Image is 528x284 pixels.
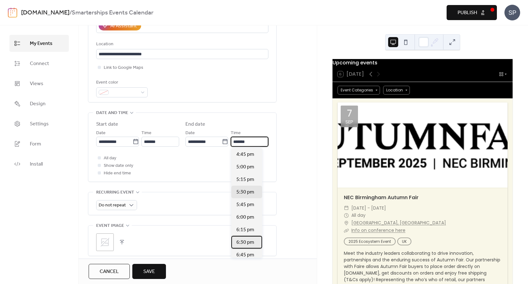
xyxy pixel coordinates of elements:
[9,95,69,112] a: Design
[30,40,52,47] span: My Events
[236,251,254,259] span: 6:45 pm
[9,55,69,72] a: Connect
[30,120,49,128] span: Settings
[345,119,353,124] div: Sep
[96,109,128,117] span: Date and time
[104,170,131,177] span: Hide end time
[458,9,477,17] span: Publish
[141,129,151,137] span: Time
[30,80,43,88] span: Views
[185,121,205,128] div: End date
[344,227,349,234] div: ​
[333,59,513,67] div: Upcoming events
[96,129,106,137] span: Date
[351,227,405,233] a: Info on conference here
[9,35,69,52] a: My Events
[504,5,520,20] div: SP
[96,41,267,48] div: Location
[9,135,69,152] a: Form
[99,201,126,210] span: Do not repeat
[344,205,349,212] div: ​
[21,7,69,19] a: [DOMAIN_NAME]
[132,264,166,279] button: Save
[143,268,155,276] span: Save
[344,212,349,219] div: ​
[185,129,195,137] span: Date
[99,21,141,30] button: AI Assistant
[104,162,133,170] span: Show date only
[30,100,46,108] span: Design
[30,140,41,148] span: Form
[96,233,114,251] div: ;
[9,115,69,132] a: Settings
[236,226,254,234] span: 6:15 pm
[236,239,254,246] span: 6:30 pm
[69,7,72,19] b: /
[96,189,134,196] span: Recurring event
[89,264,130,279] button: Cancel
[9,75,69,92] a: Views
[447,5,497,20] button: Publish
[30,161,43,168] span: Install
[236,163,254,171] span: 5:00 pm
[344,219,349,227] div: ​
[96,79,146,86] div: Event color
[9,156,69,172] a: Install
[104,64,143,72] span: Link to Google Maps
[30,60,49,68] span: Connect
[96,222,124,230] span: Event image
[231,129,241,137] span: Time
[347,109,352,118] div: 7
[110,22,137,30] div: AI Assistant
[8,8,17,18] img: logo
[96,121,118,128] div: Start date
[236,176,254,183] span: 5:15 pm
[236,201,254,209] span: 5:45 pm
[236,214,254,221] span: 6:00 pm
[351,219,446,227] a: [GEOGRAPHIC_DATA], [GEOGRAPHIC_DATA]
[100,268,119,276] span: Cancel
[351,212,366,219] span: All day
[104,155,116,162] span: All day
[72,7,153,19] b: Smarterships Events Calendar
[236,188,254,196] span: 5:30 pm
[351,205,386,212] span: [DATE] - [DATE]
[344,194,419,201] a: NEC Birmingham Autumn Fair
[236,151,254,158] span: 4:45 pm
